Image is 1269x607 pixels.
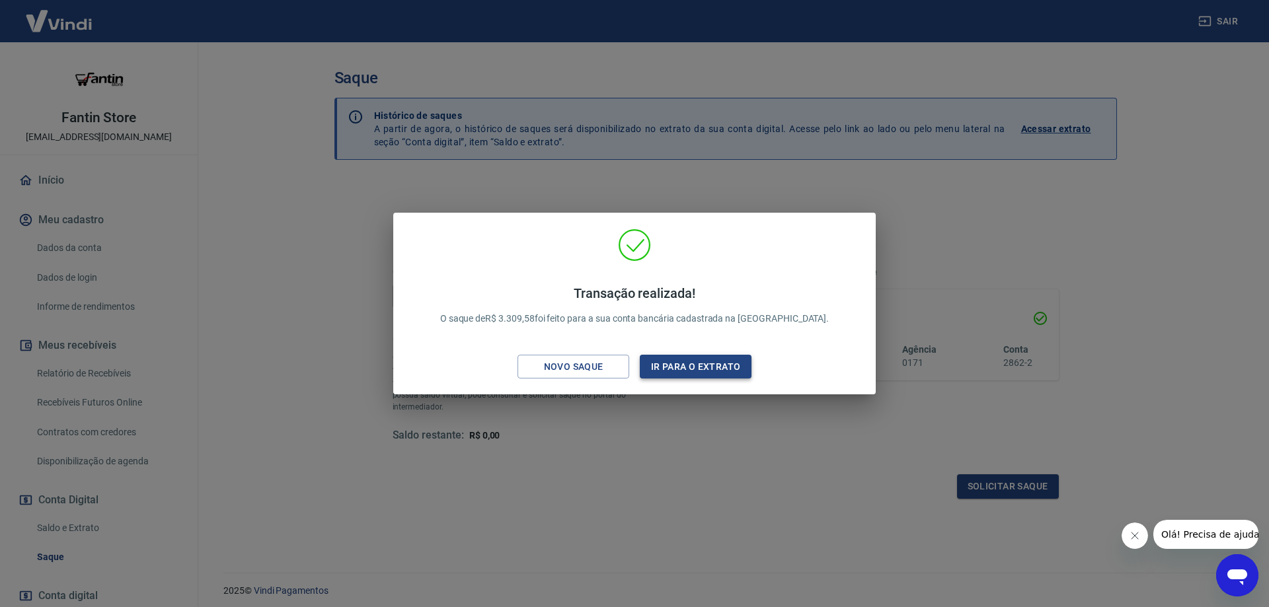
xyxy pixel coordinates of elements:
[1122,522,1148,549] iframe: Fechar mensagem
[440,285,829,301] h4: Transação realizada!
[518,355,629,379] button: Novo saque
[640,355,751,379] button: Ir para o extrato
[528,359,619,375] div: Novo saque
[440,285,829,326] p: O saque de R$ 3.309,58 foi feito para a sua conta bancária cadastrada na [GEOGRAPHIC_DATA].
[8,9,111,20] span: Olá! Precisa de ajuda?
[1153,520,1258,549] iframe: Mensagem da empresa
[1216,554,1258,596] iframe: Botão para abrir a janela de mensagens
